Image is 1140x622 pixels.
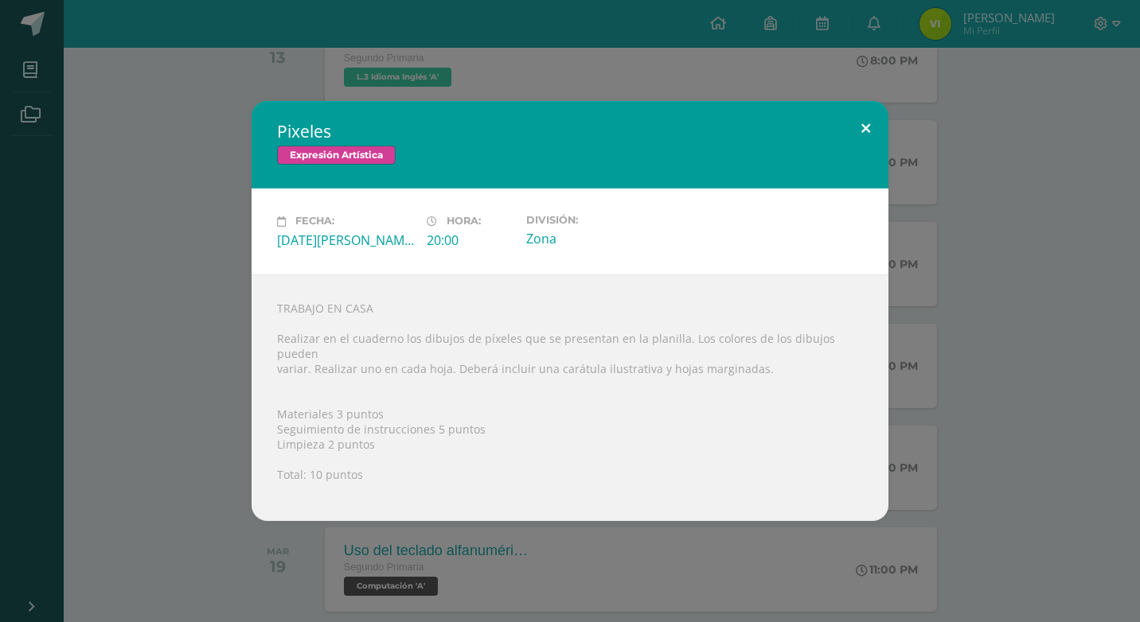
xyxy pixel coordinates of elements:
button: Close (Esc) [843,101,888,155]
span: Expresión Artística [277,146,396,165]
div: TRABAJO EN CASA Realizar en el cuaderno los dibujos de píxeles que se presentan en la planilla. L... [252,274,888,521]
label: División: [526,214,663,226]
div: 20:00 [427,231,513,249]
h2: Pixeles [277,120,863,142]
div: [DATE][PERSON_NAME] [277,231,414,249]
span: Hora: [447,216,481,227]
span: Fecha: [295,216,334,227]
div: Zona [526,230,663,247]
